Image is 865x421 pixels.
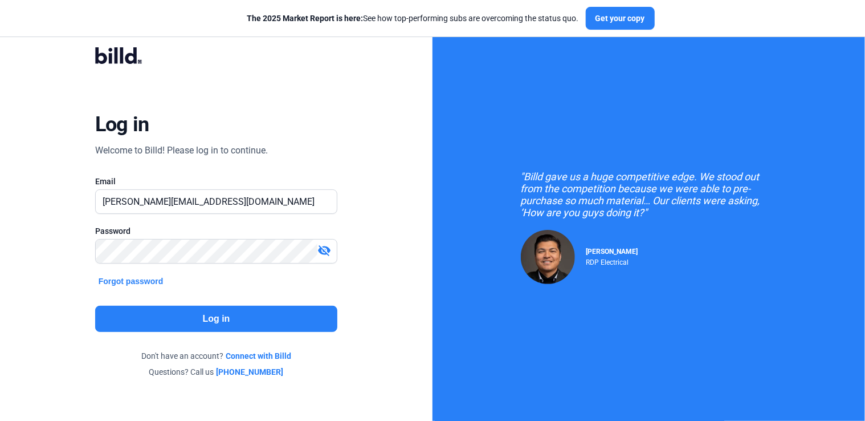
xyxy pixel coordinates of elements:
div: Don't have an account? [95,350,338,362]
div: Email [95,176,338,187]
a: Connect with Billd [226,350,291,362]
div: "Billd gave us a huge competitive edge. We stood out from the competition because we were able to... [521,171,777,218]
div: RDP Electrical [586,256,638,266]
span: The 2025 Market Report is here: [247,14,364,23]
button: Forgot password [95,275,167,288]
div: See how top-performing subs are overcoming the status quo. [247,13,579,24]
div: Welcome to Billd! Please log in to continue. [95,144,268,157]
button: Get your copy [586,7,655,30]
div: Log in [95,112,149,137]
a: [PHONE_NUMBER] [217,366,284,378]
mat-icon: visibility_off [317,244,331,257]
span: [PERSON_NAME] [586,248,638,256]
div: Password [95,225,338,237]
img: Raul Pacheco [521,230,575,284]
div: Questions? Call us [95,366,338,378]
button: Log in [95,306,338,332]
